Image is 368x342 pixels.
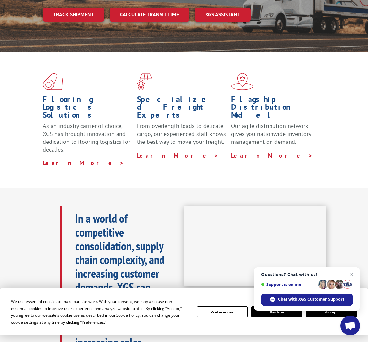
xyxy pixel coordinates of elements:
a: Calculate transit time [110,8,189,22]
img: xgs-icon-flagship-distribution-model-red [231,73,254,90]
span: As an industry carrier of choice, XGS has brought innovation and dedication to flooring logistics... [43,122,130,153]
img: xgs-icon-total-supply-chain-intelligence-red [43,73,63,90]
span: Support is online [261,282,316,287]
span: Preferences [82,319,104,325]
span: Chat with XGS Customer Support [278,296,344,302]
a: Learn More > [43,159,124,167]
h1: Flooring Logistics Solutions [43,95,132,122]
button: Accept [306,306,357,317]
div: We use essential cookies to make our site work. With your consent, we may also use non-essential ... [11,298,189,326]
iframe: XGS Logistics Solutions [184,206,327,286]
h1: Flagship Distribution Model [231,95,320,122]
a: Track shipment [43,8,104,21]
button: Decline [251,306,302,317]
a: Learn More > [137,152,219,159]
span: Questions? Chat with us! [261,272,353,277]
span: Cookie Policy [116,313,140,318]
a: XGS ASSISTANT [195,8,251,22]
span: Our agile distribution network gives you nationwide inventory management on demand. [231,122,311,145]
div: Chat with XGS Customer Support [261,294,353,306]
img: xgs-icon-focused-on-flooring-red [137,73,152,90]
div: Open chat [340,316,360,335]
a: Learn More > [231,152,313,159]
h1: Specialized Freight Experts [137,95,226,122]
button: Preferences [197,306,248,317]
p: From overlength loads to delicate cargo, our experienced staff knows the best way to move your fr... [137,122,226,151]
span: Close chat [347,271,355,278]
